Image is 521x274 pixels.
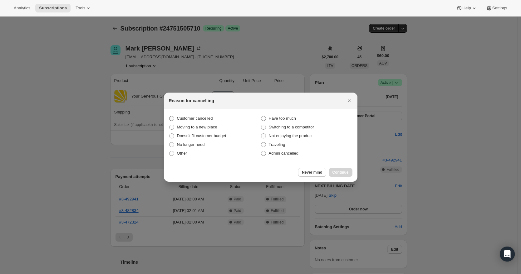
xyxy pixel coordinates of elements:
[482,4,511,12] button: Settings
[72,4,95,12] button: Tools
[169,98,214,104] h2: Reason for cancelling
[269,116,296,121] span: Have too much
[177,125,217,129] span: Moving to a new place
[177,133,226,138] span: Doesn't fit customer budget
[269,142,285,147] span: Traveling
[39,6,67,11] span: Subscriptions
[269,125,314,129] span: Switching to a competitor
[177,116,213,121] span: Customer cancelled
[452,4,481,12] button: Help
[10,4,34,12] button: Analytics
[177,151,187,156] span: Other
[177,142,205,147] span: No longer need
[269,151,298,156] span: Admin cancelled
[462,6,471,11] span: Help
[269,133,313,138] span: Not enjoying the product
[302,170,322,175] span: Never mind
[500,247,515,262] div: Open Intercom Messenger
[35,4,71,12] button: Subscriptions
[76,6,85,11] span: Tools
[345,96,354,105] button: Close
[14,6,30,11] span: Analytics
[298,168,326,177] button: Never mind
[492,6,507,11] span: Settings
